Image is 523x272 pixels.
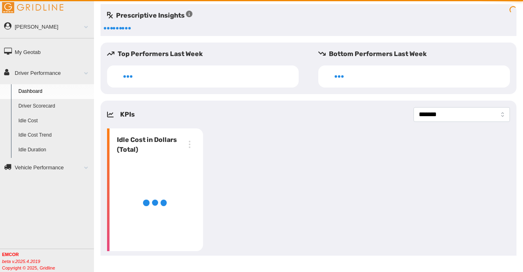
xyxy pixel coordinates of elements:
[15,128,94,143] a: Idle Cost Trend
[2,251,94,271] div: Copyright © 2025, Gridline
[2,259,40,264] i: beta v.2025.4.2019
[114,135,185,155] h6: Idle Cost in Dollars (Total)
[15,99,94,114] a: Driver Scorecard
[318,49,516,59] h5: Bottom Performers Last Week
[15,143,94,157] a: Idle Duration
[15,157,94,172] a: Idle Percentage
[107,49,305,59] h5: Top Performers Last Week
[2,2,63,13] img: Gridline
[15,114,94,128] a: Idle Cost
[120,110,135,119] h5: KPIs
[2,252,19,257] b: EMCOR
[15,84,94,99] a: Dashboard
[107,11,192,20] h5: Prescriptive Insights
